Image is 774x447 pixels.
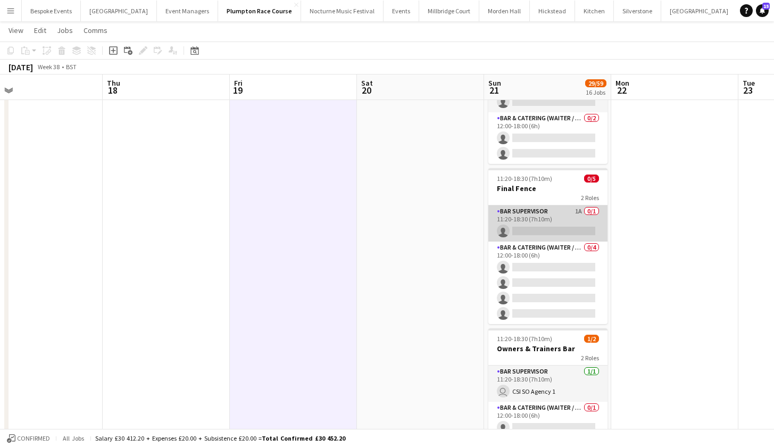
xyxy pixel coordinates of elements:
[107,78,120,88] span: Thu
[301,1,384,21] button: Nocturne Music Festival
[9,26,23,35] span: View
[488,402,607,438] app-card-role: Bar & Catering (Waiter / waitress)0/112:00-18:00 (6h)
[81,1,157,21] button: [GEOGRAPHIC_DATA]
[234,78,243,88] span: Fri
[488,168,607,324] app-job-card: 11:20-18:30 (7h10m)0/5Final Fence2 RolesBar Supervisor1A0/111:20-18:30 (7h10m) Bar & Catering (Wa...
[53,23,77,37] a: Jobs
[95,434,345,442] div: Salary £30 412.20 + Expenses £20.00 + Subsistence £20.00 =
[66,63,77,71] div: BST
[488,242,607,324] app-card-role: Bar & Catering (Waiter / waitress)0/412:00-18:00 (6h)
[22,1,81,21] button: Bespoke Events
[497,335,552,343] span: 11:20-18:30 (7h10m)
[30,23,51,37] a: Edit
[17,435,50,442] span: Confirmed
[586,88,606,96] div: 16 Jobs
[614,1,661,21] button: Silverstone
[614,84,629,96] span: 22
[584,175,599,183] span: 0/5
[488,328,607,438] app-job-card: 11:20-18:30 (7h10m)1/2Owners & Trainers Bar2 RolesBar Supervisor1/111:20-18:30 (7h10m) CSI SO Age...
[488,112,607,164] app-card-role: Bar & Catering (Waiter / waitress)0/212:00-18:00 (6h)
[581,354,599,362] span: 2 Roles
[581,194,599,202] span: 2 Roles
[360,84,373,96] span: 20
[615,78,629,88] span: Mon
[756,4,769,17] a: 15
[741,84,755,96] span: 23
[79,23,112,37] a: Comms
[479,1,530,21] button: Morden Hall
[4,23,28,37] a: View
[9,62,33,72] div: [DATE]
[419,1,479,21] button: Millbridge Court
[384,1,419,21] button: Events
[488,39,607,164] app-job-card: 11:20-18:30 (7h10m)0/3Chasers Bar2 RolesBar Supervisor1A0/111:20-18:30 (7h10m) Bar & Catering (Wa...
[488,344,607,353] h3: Owners & Trainers Bar
[488,78,501,88] span: Sun
[232,84,243,96] span: 19
[584,335,599,343] span: 1/2
[488,205,607,242] app-card-role: Bar Supervisor1A0/111:20-18:30 (7h10m)
[218,1,301,21] button: Plumpton Race Course
[262,434,345,442] span: Total Confirmed £30 452.20
[57,26,73,35] span: Jobs
[497,175,552,183] span: 11:20-18:30 (7h10m)
[743,78,755,88] span: Tue
[84,26,107,35] span: Comms
[530,1,575,21] button: Hickstead
[105,84,120,96] span: 18
[575,1,614,21] button: Kitchen
[35,63,62,71] span: Week 38
[488,184,607,193] h3: Final Fence
[61,434,86,442] span: All jobs
[585,79,606,87] span: 29/59
[488,366,607,402] app-card-role: Bar Supervisor1/111:20-18:30 (7h10m) CSI SO Agency 1
[487,84,501,96] span: 21
[34,26,46,35] span: Edit
[762,3,770,10] span: 15
[361,78,373,88] span: Sat
[661,1,737,21] button: [GEOGRAPHIC_DATA]
[157,1,218,21] button: Event Managers
[5,433,52,444] button: Confirmed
